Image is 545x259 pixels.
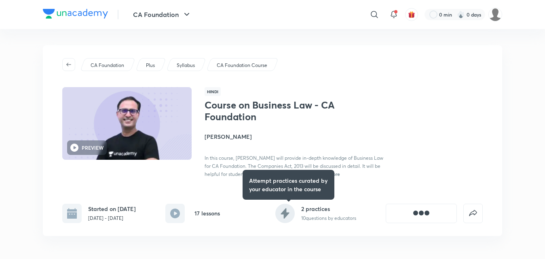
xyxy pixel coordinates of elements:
[43,9,108,21] a: Company Logo
[405,8,418,21] button: avatar
[88,205,136,213] h6: Started on [DATE]
[88,215,136,222] p: [DATE] - [DATE]
[205,132,386,141] h4: [PERSON_NAME]
[205,155,383,177] span: In this course, [PERSON_NAME] will provide in-depth knowledge of Business Law for CA Foundation. ...
[128,6,196,23] button: CA Foundation
[488,8,502,21] img: Tina kalita
[463,204,483,223] button: false
[146,62,155,69] p: Plus
[91,62,124,69] p: CA Foundation
[177,62,195,69] p: Syllabus
[217,62,267,69] p: CA Foundation Course
[205,87,221,96] span: Hindi
[194,209,220,217] h6: 17 lessons
[175,62,196,69] a: Syllabus
[386,204,457,223] button: [object Object]
[82,144,104,151] h6: PREVIEW
[89,62,126,69] a: CA Foundation
[145,62,156,69] a: Plus
[215,62,269,69] a: CA Foundation Course
[249,176,328,193] p: Attempt practices curated by your educator in the course
[61,86,193,161] img: Thumbnail
[408,11,415,18] img: avatar
[457,10,465,19] img: streak
[43,9,108,19] img: Company Logo
[301,205,356,213] h6: 2 practices
[205,99,337,123] h1: Course on Business Law - CA Foundation
[301,215,356,222] p: 10 questions by educators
